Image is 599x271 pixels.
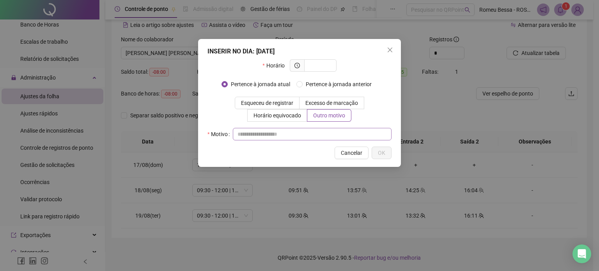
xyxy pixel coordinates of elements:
[253,112,301,119] span: Horário equivocado
[335,147,369,159] button: Cancelar
[207,47,392,56] div: INSERIR NO DIA : [DATE]
[305,100,358,106] span: Excesso de marcação
[387,47,393,53] span: close
[572,244,591,263] div: Open Intercom Messenger
[241,100,293,106] span: Esqueceu de registrar
[228,80,293,89] span: Pertence à jornada atual
[294,63,300,68] span: clock-circle
[303,80,375,89] span: Pertence à jornada anterior
[384,44,396,56] button: Close
[313,112,345,119] span: Outro motivo
[341,149,362,157] span: Cancelar
[262,59,289,72] label: Horário
[207,128,233,140] label: Motivo
[372,147,392,159] button: OK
